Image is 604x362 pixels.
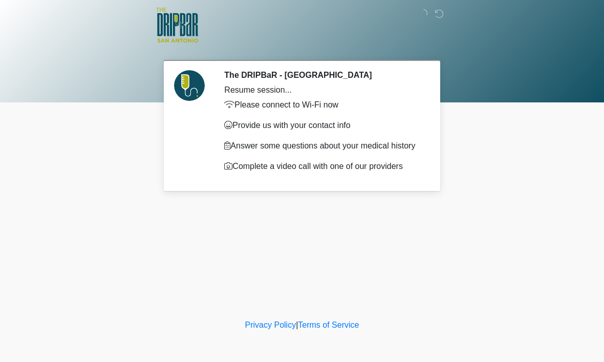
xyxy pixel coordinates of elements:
[224,140,422,152] p: Answer some questions about your medical history
[245,321,296,329] a: Privacy Policy
[224,99,422,111] p: Please connect to Wi-Fi now
[224,84,422,96] div: Resume session...
[224,70,422,80] h2: The DRIPBaR - [GEOGRAPHIC_DATA]
[224,119,422,132] p: Provide us with your contact info
[296,321,298,329] a: |
[174,70,205,101] img: Agent Avatar
[156,8,198,44] img: The DRIPBaR - San Antonio Fossil Creek Logo
[224,160,422,173] p: Complete a video call with one of our providers
[298,321,359,329] a: Terms of Service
